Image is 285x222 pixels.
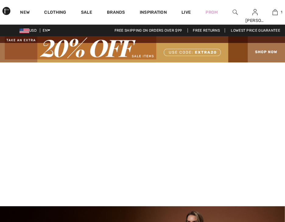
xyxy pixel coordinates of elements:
img: US Dollar [19,28,29,33]
img: 1ère Avenue [2,5,10,17]
span: EN [43,28,50,33]
div: [PERSON_NAME] [245,17,265,24]
a: 1 [265,9,285,16]
span: USD [19,28,39,33]
a: Lowest Price Guarantee [226,28,285,33]
a: Clothing [44,10,66,16]
a: Sign In [252,9,258,15]
span: 1 [281,9,282,15]
a: New [20,10,30,16]
img: search the website [233,9,238,16]
a: Brands [107,10,125,16]
a: Free shipping on orders over $99 [110,28,187,33]
a: Live [181,9,191,16]
a: Sale [81,10,92,16]
img: My Bag [273,9,278,16]
span: Inspiration [140,10,167,16]
a: Free Returns [188,28,225,33]
img: My Info [252,9,258,16]
a: Prom [206,9,218,16]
